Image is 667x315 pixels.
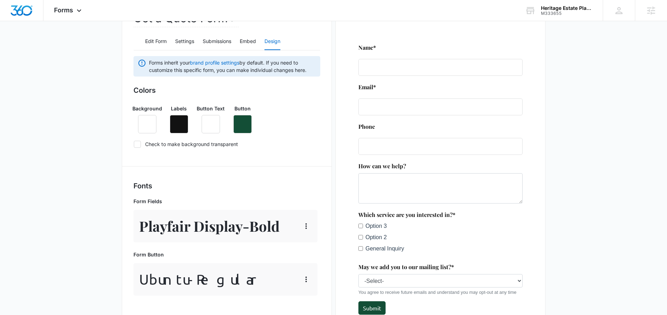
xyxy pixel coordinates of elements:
label: Option 3 [7,178,28,187]
p: Ubuntu - Regular [139,269,261,290]
div: account id [541,11,592,16]
span: Forms inherit your by default. If you need to customize this specific form, you can make individu... [149,59,316,74]
label: General Inquiry [7,201,46,210]
label: Check to make background transparent [133,140,320,148]
a: brand profile settings [190,60,239,66]
p: Background [132,105,162,112]
button: Design [264,33,280,50]
h3: Fonts [133,181,320,191]
button: Settings [175,33,194,50]
button: Embed [240,33,256,50]
div: account name [541,5,592,11]
p: Button Text [197,105,225,112]
span: Submit [5,261,23,268]
p: Labels [171,105,187,112]
button: Submissions [203,33,231,50]
p: Button [234,105,251,112]
p: Form Fields [133,198,317,205]
h3: Colors [133,85,320,96]
p: Form Button [133,251,317,258]
label: Option 2 [7,190,28,198]
button: Edit Form [145,33,167,50]
p: Playfair Display - Bold [139,216,280,237]
span: Forms [54,6,73,14]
